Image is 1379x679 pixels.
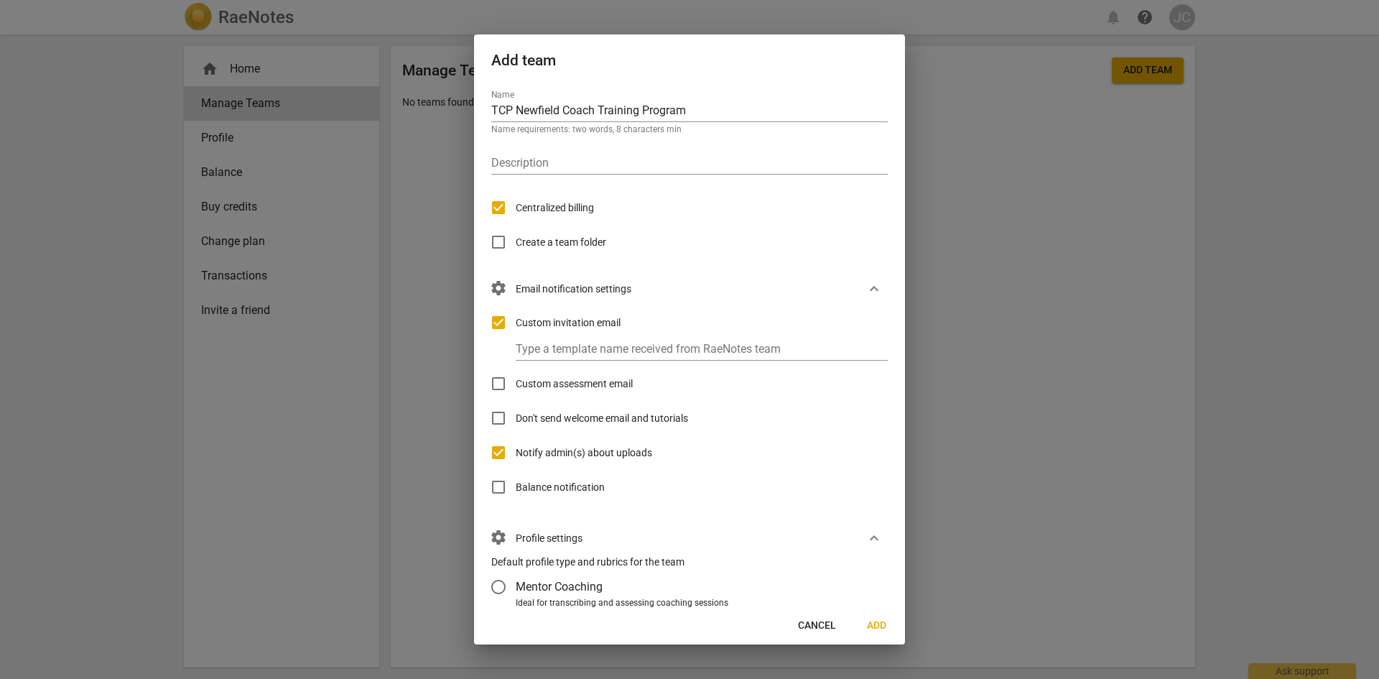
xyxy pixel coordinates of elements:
[516,315,621,331] span: Custom invitation email
[786,613,848,639] button: Cancel
[491,52,888,70] h2: Add team
[865,280,883,297] span: expand_more
[516,200,594,216] span: Centralized billing
[865,530,883,547] span: expand_more
[490,529,507,546] span: settings
[491,125,888,134] p: Name requirements: two words, 8 characters min
[516,235,606,250] span: Create a team folder
[853,613,899,639] button: Add
[863,527,885,549] button: Show more
[516,377,633,392] span: Custom assessment email
[491,570,876,610] div: Account type
[490,280,507,297] span: settings
[491,555,876,570] p: Default profile type and rubrics for the team
[516,480,605,495] span: Balance notification
[516,597,872,610] div: Ideal for transcribing and assessing coaching sessions
[516,578,603,595] span: Mentor Coaching
[491,530,582,546] span: Profile settings
[863,278,885,300] button: Show more
[491,91,514,99] label: Name
[865,619,888,633] span: Add
[798,619,836,633] span: Cancel
[516,411,688,426] span: Don't send welcome email and tutorials
[516,445,652,461] span: Notify admin(s) about uploads
[491,281,631,297] span: Email notification settings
